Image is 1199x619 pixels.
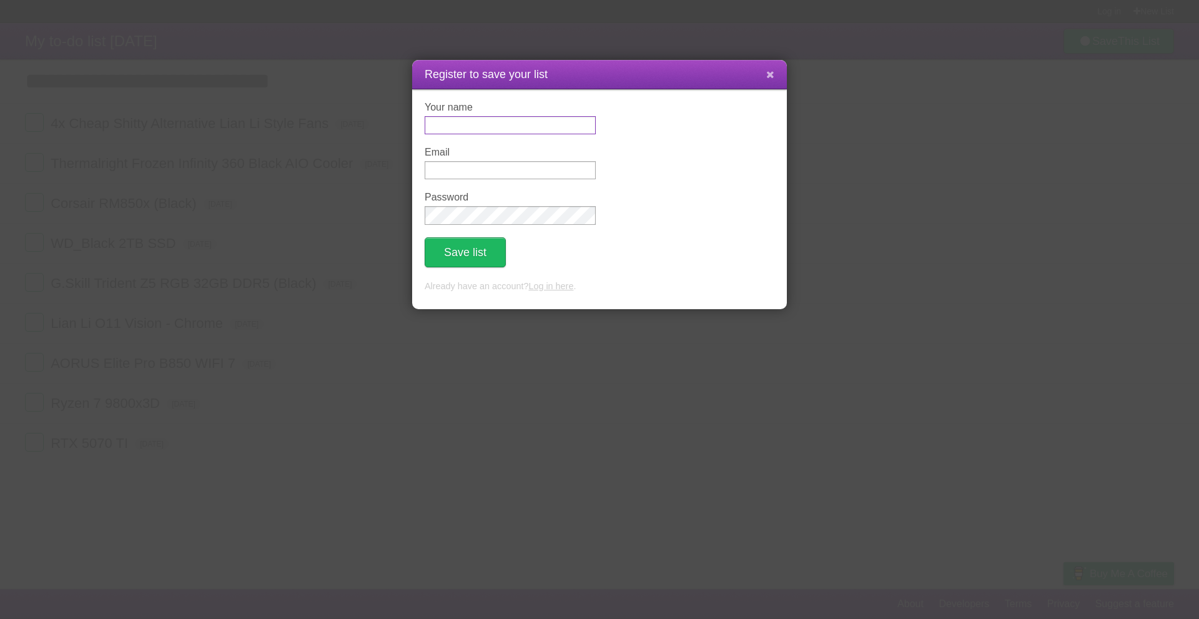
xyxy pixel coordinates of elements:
[425,147,596,158] label: Email
[425,280,774,294] p: Already have an account? .
[425,66,774,83] h1: Register to save your list
[425,192,596,203] label: Password
[528,281,573,291] a: Log in here
[425,237,506,267] button: Save list
[425,102,596,113] label: Your name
